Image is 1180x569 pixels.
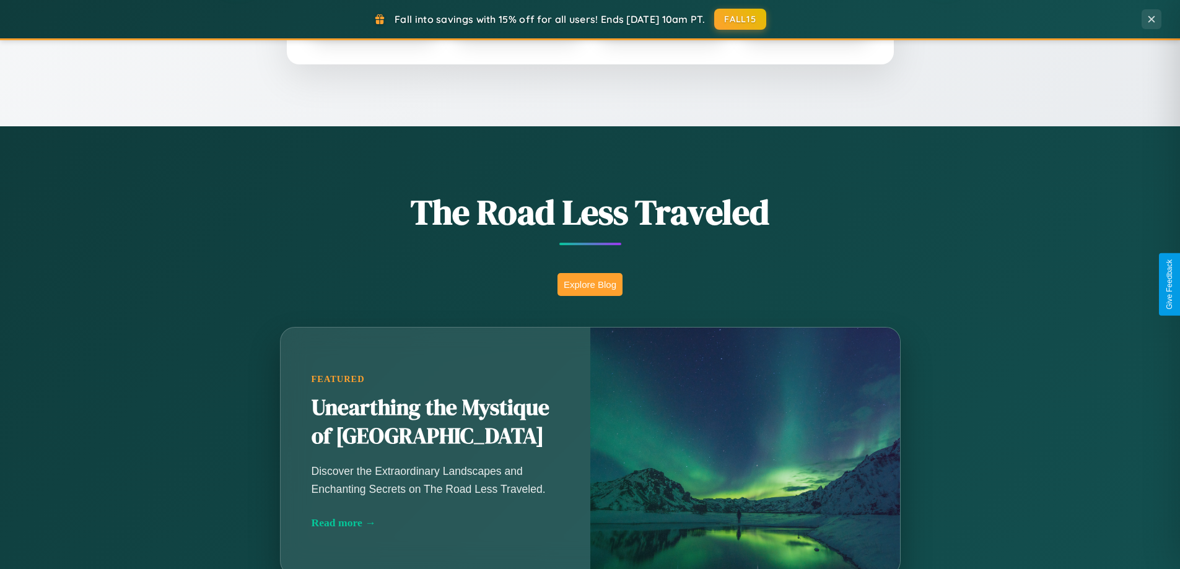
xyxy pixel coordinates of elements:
div: Read more → [312,516,559,529]
button: Explore Blog [557,273,623,296]
h1: The Road Less Traveled [219,188,962,236]
p: Discover the Extraordinary Landscapes and Enchanting Secrets on The Road Less Traveled. [312,463,559,497]
div: Featured [312,374,559,384]
h2: Unearthing the Mystique of [GEOGRAPHIC_DATA] [312,394,559,451]
div: Give Feedback [1165,259,1174,310]
button: FALL15 [714,9,766,30]
span: Fall into savings with 15% off for all users! Ends [DATE] 10am PT. [395,13,705,25]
